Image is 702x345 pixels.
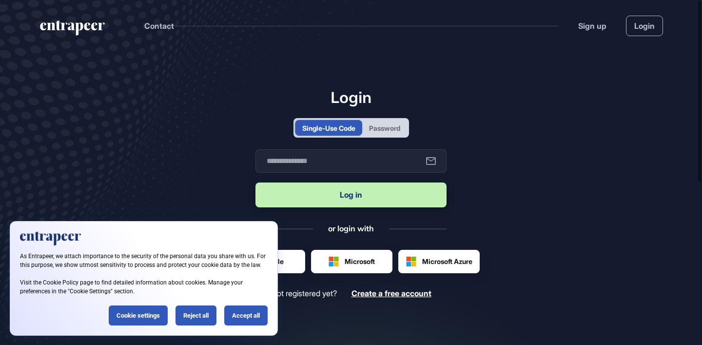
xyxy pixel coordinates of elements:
div: or login with [328,223,374,234]
h1: Login [255,88,447,106]
div: Password [369,123,400,133]
span: Not registered yet? [271,289,337,298]
a: entrapeer-logo [39,20,106,39]
a: Create a free account [351,289,431,298]
div: Single-Use Code [302,123,355,133]
a: Sign up [578,20,606,32]
button: Log in [255,183,447,207]
button: Contact [144,20,174,32]
a: Login [626,16,663,36]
